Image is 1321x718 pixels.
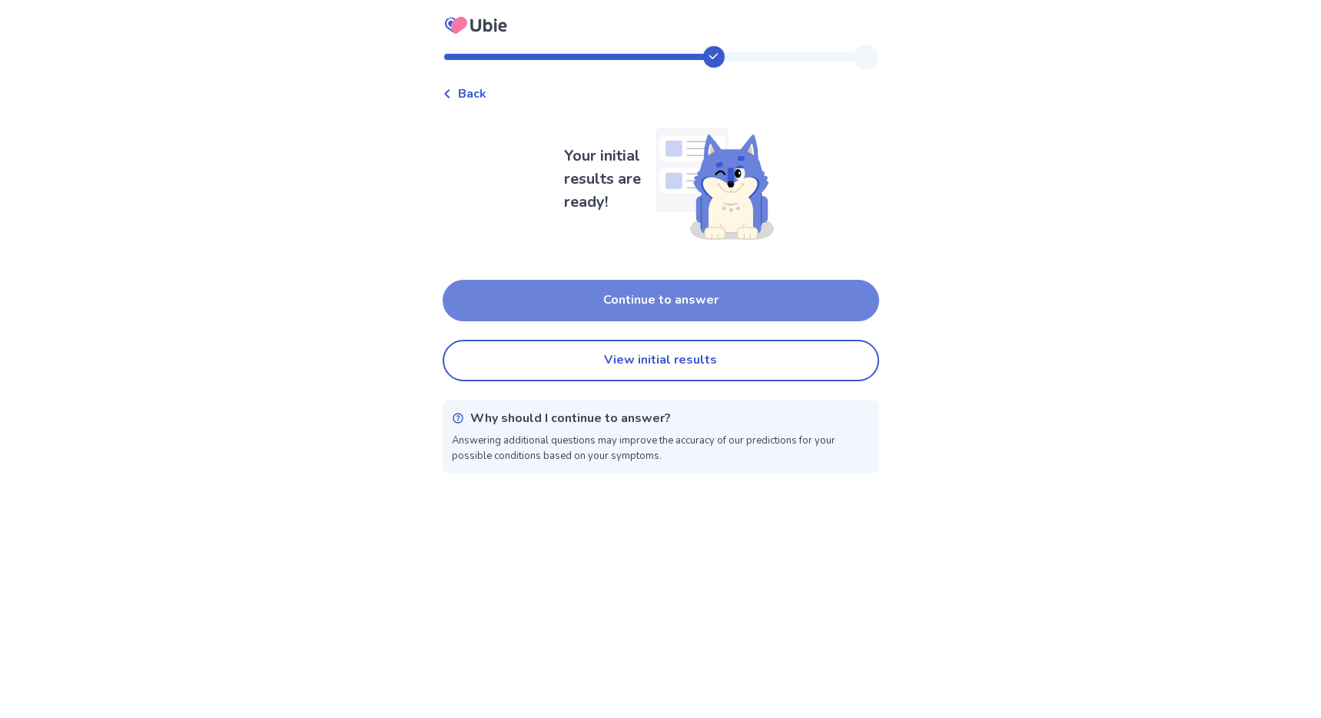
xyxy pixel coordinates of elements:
p: Why should I continue to answer? [470,409,671,427]
p: Answering additional questions may improve the accuracy of our predictions for your possible cond... [452,434,870,464]
button: View initial results [443,340,879,381]
button: Continue to answer [443,280,879,321]
p: Your initial results are ready! [564,145,649,214]
img: Shiba [649,115,774,243]
span: Back [458,85,486,103]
